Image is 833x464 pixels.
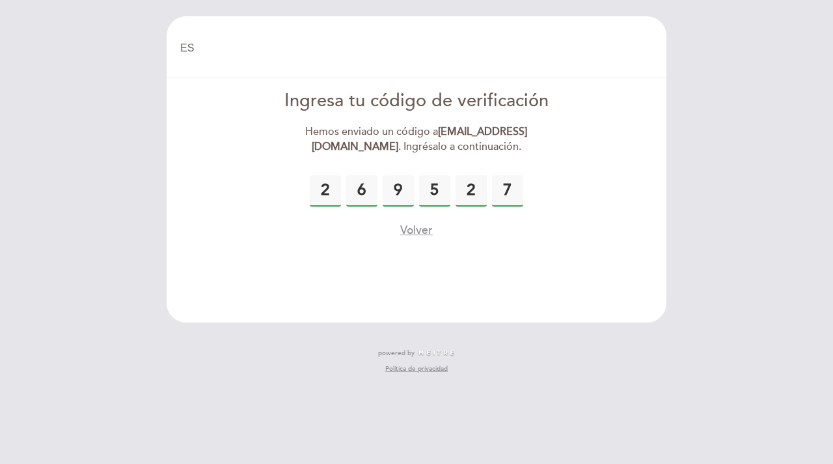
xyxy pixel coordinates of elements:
span: powered by [378,349,415,358]
input: 0 [419,175,450,207]
button: Volver [400,222,433,239]
input: 0 [310,175,341,207]
input: 0 [383,175,414,207]
strong: [EMAIL_ADDRESS][DOMAIN_NAME] [312,125,528,153]
img: MEITRE [418,350,455,356]
div: Ingresa tu código de verificación [267,89,566,114]
input: 0 [346,175,377,207]
input: 0 [492,175,523,207]
input: 0 [456,175,487,207]
a: powered by [378,349,455,358]
div: Hemos enviado un código a . Ingrésalo a continuación. [267,124,566,154]
a: Política de privacidad [385,364,448,373]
